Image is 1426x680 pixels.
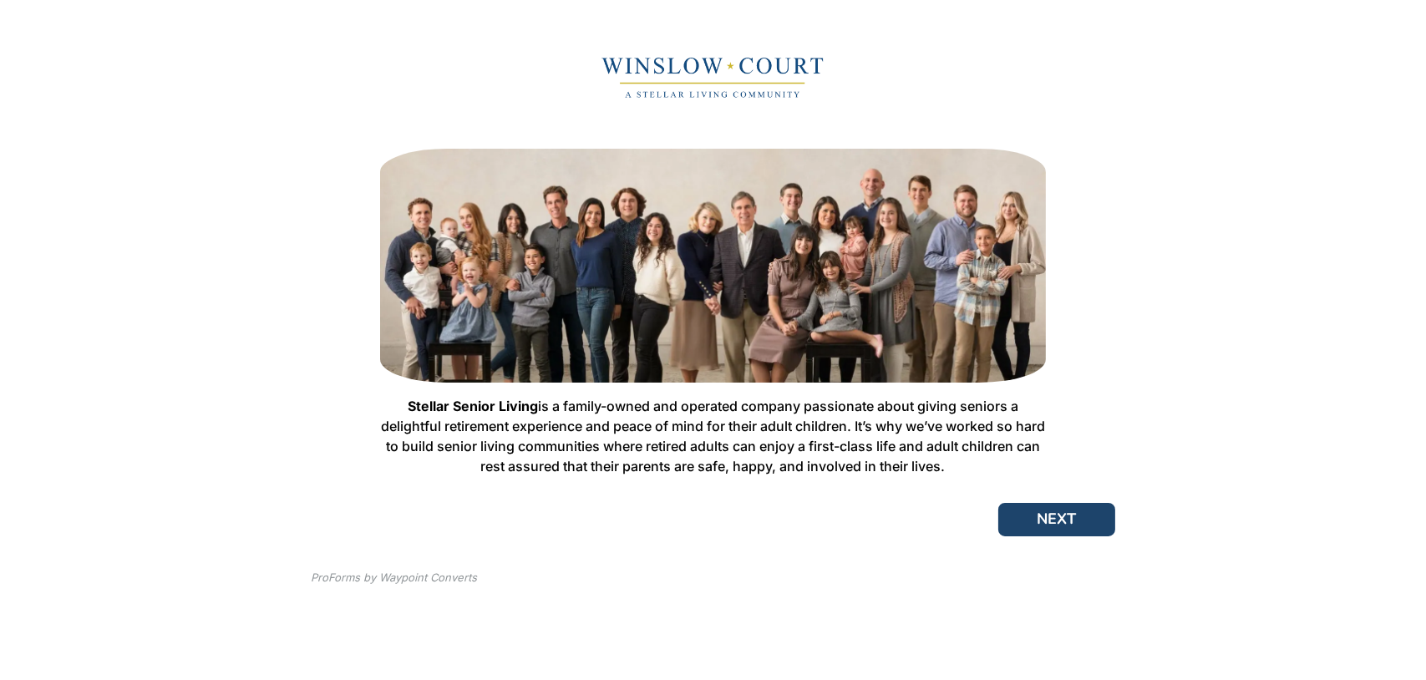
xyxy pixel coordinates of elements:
b: Stellar Senior Living [408,398,538,414]
button: NEXT [998,503,1115,536]
span: is a family-owned and operated company passionate about giving seniors a delightful retirement ex... [381,398,1045,474]
div: ProForms by Waypoint Converts [312,570,478,586]
img: 27982983-583c-4381-b2f4-9d258801ff4e.png [588,43,839,110]
img: b89edf88-abbe-44df-8aa0-369dce231da5.webp [380,149,1046,383]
